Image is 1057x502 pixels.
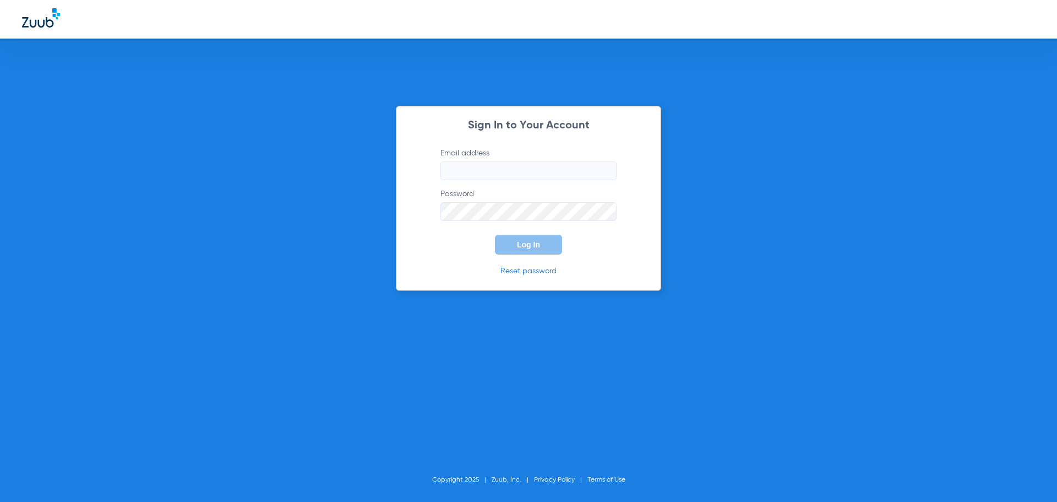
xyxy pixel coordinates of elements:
label: Password [440,188,617,221]
span: Log In [517,240,540,249]
label: Email address [440,148,617,180]
a: Terms of Use [587,477,625,483]
h2: Sign In to Your Account [424,120,633,131]
li: Copyright 2025 [432,474,492,485]
input: Email address [440,161,617,180]
li: Zuub, Inc. [492,474,534,485]
img: Zuub Logo [22,8,60,28]
a: Reset password [500,267,557,275]
input: Password [440,202,617,221]
button: Log In [495,235,562,255]
a: Privacy Policy [534,477,575,483]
